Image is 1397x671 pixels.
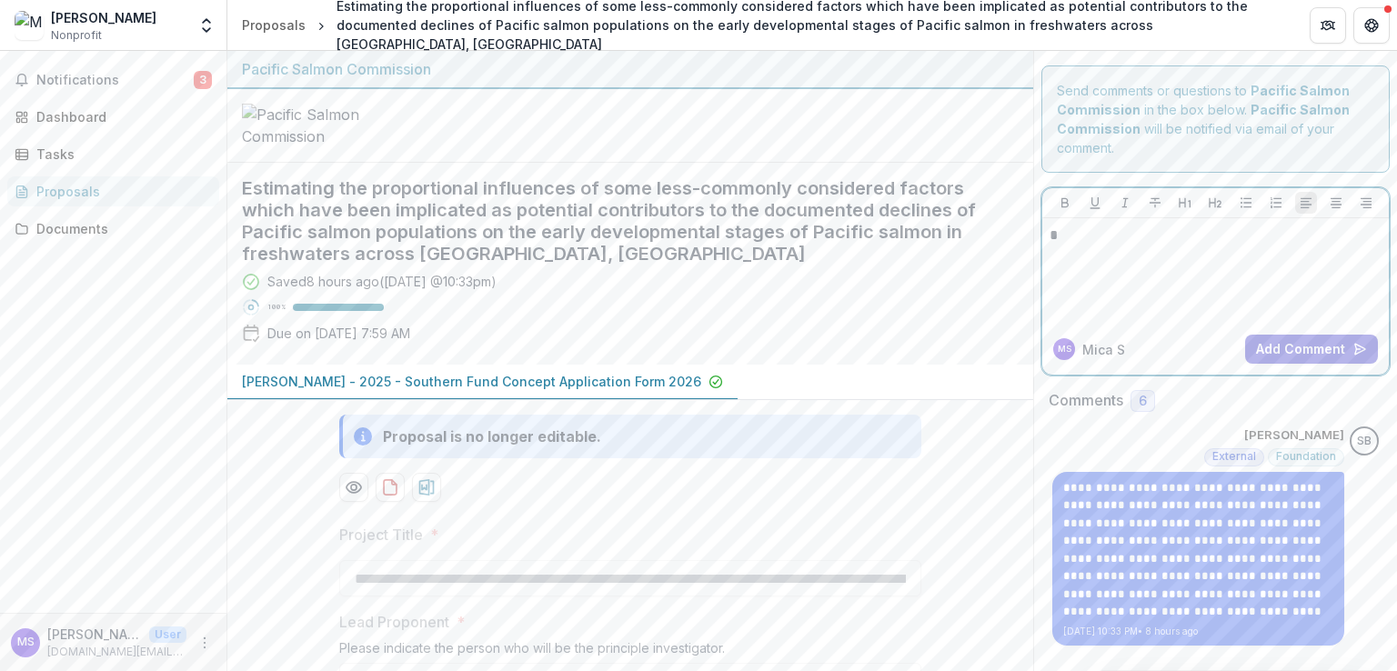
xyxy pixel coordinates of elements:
[149,626,186,643] p: User
[1058,345,1071,354] div: Mica Smith
[47,644,186,660] p: [DOMAIN_NAME][EMAIL_ADDRESS][DOMAIN_NAME]
[17,636,35,648] div: Mica Smith
[36,219,205,238] div: Documents
[1310,7,1346,44] button: Partners
[194,71,212,89] span: 3
[1139,394,1147,409] span: 6
[267,324,410,343] p: Due on [DATE] 7:59 AM
[1357,436,1372,447] div: Sascha Bendt
[242,104,424,147] img: Pacific Salmon Commission
[1295,192,1317,214] button: Align Left
[36,145,205,164] div: Tasks
[7,65,219,95] button: Notifications3
[7,176,219,206] a: Proposals
[194,632,216,654] button: More
[1054,192,1076,214] button: Bold
[1041,65,1390,173] div: Send comments or questions to in the box below. will be notified via email of your comment.
[1063,625,1333,638] p: [DATE] 10:33 PM • 8 hours ago
[242,372,701,391] p: [PERSON_NAME] - 2025 - Southern Fund Concept Application Form 2026
[383,426,601,447] div: Proposal is no longer editable.
[51,8,156,27] div: [PERSON_NAME]
[242,15,306,35] div: Proposals
[267,301,286,314] p: 100 %
[235,12,313,38] a: Proposals
[267,272,497,291] div: Saved 8 hours ago ( [DATE] @ 10:33pm )
[1276,450,1336,463] span: Foundation
[51,27,102,44] span: Nonprofit
[1174,192,1196,214] button: Heading 1
[376,473,405,502] button: download-proposal
[7,214,219,244] a: Documents
[1244,426,1344,445] p: [PERSON_NAME]
[36,107,205,126] div: Dashboard
[1049,392,1123,409] h2: Comments
[36,73,194,88] span: Notifications
[47,625,142,644] p: [PERSON_NAME]
[7,139,219,169] a: Tasks
[1212,450,1256,463] span: External
[1245,335,1378,364] button: Add Comment
[1325,192,1347,214] button: Align Center
[242,177,990,265] h2: Estimating the proportional influences of some less-commonly considered factors which have been i...
[1082,340,1125,359] p: Mica S
[1204,192,1226,214] button: Heading 2
[1084,192,1106,214] button: Underline
[15,11,44,40] img: Mica Smith
[36,182,205,201] div: Proposals
[1265,192,1287,214] button: Ordered List
[1353,7,1390,44] button: Get Help
[1144,192,1166,214] button: Strike
[242,58,1019,80] div: Pacific Salmon Commission
[1235,192,1257,214] button: Bullet List
[339,640,921,663] div: Please indicate the person who will be the principle investigator.
[1114,192,1136,214] button: Italicize
[1355,192,1377,214] button: Align Right
[339,473,368,502] button: Preview 41e1e83d-4f2d-4106-848e-c7f0c6765232-0.pdf
[412,473,441,502] button: download-proposal
[339,611,449,633] p: Lead Proponent
[194,7,219,44] button: Open entity switcher
[7,102,219,132] a: Dashboard
[339,524,423,546] p: Project Title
